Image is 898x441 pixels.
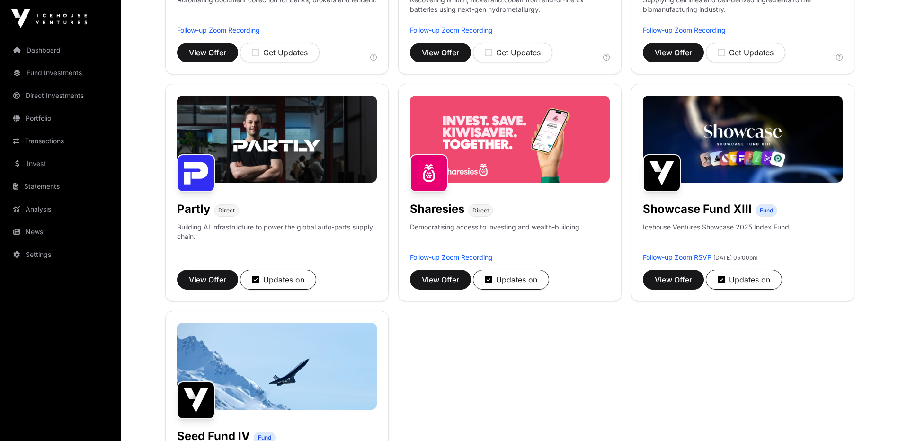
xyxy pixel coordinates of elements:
[8,85,114,106] a: Direct Investments
[8,244,114,265] a: Settings
[252,47,308,58] div: Get Updates
[713,254,758,261] span: [DATE] 05:00pm
[643,154,681,192] img: Showcase Fund XIII
[177,202,210,217] h1: Partly
[177,43,238,62] button: View Offer
[177,381,215,419] img: Seed Fund IV
[8,131,114,151] a: Transactions
[473,270,549,290] button: Updates on
[218,207,235,214] span: Direct
[11,9,87,28] img: Icehouse Ventures Logo
[177,222,377,253] p: Building AI infrastructure to power the global auto-parts supply chain.
[410,43,471,62] button: View Offer
[8,176,114,197] a: Statements
[240,270,316,290] button: Updates on
[410,154,448,192] img: Sharesies
[177,154,215,192] img: Partly
[189,274,226,285] span: View Offer
[8,199,114,220] a: Analysis
[410,270,471,290] button: View Offer
[472,207,489,214] span: Direct
[8,221,114,242] a: News
[643,96,843,183] img: Showcase-Fund-Banner-1.jpg
[177,270,238,290] button: View Offer
[473,43,552,62] button: Get Updates
[8,62,114,83] a: Fund Investments
[760,207,773,214] span: Fund
[643,222,791,232] p: Icehouse Ventures Showcase 2025 Index Fund.
[485,47,541,58] div: Get Updates
[240,43,320,62] button: Get Updates
[410,202,464,217] h1: Sharesies
[177,26,260,34] a: Follow-up Zoom Recording
[718,47,774,58] div: Get Updates
[643,253,711,261] a: Follow-up Zoom RSVP
[485,274,537,285] div: Updates on
[189,47,226,58] span: View Offer
[655,274,692,285] span: View Offer
[410,222,581,253] p: Democratising access to investing and wealth-building.
[8,40,114,61] a: Dashboard
[410,26,493,34] a: Follow-up Zoom Recording
[718,274,770,285] div: Updates on
[655,47,692,58] span: View Offer
[252,274,304,285] div: Updates on
[8,108,114,129] a: Portfolio
[851,396,898,441] iframe: Chat Widget
[177,323,377,410] img: image-1600x800.jpg
[706,270,782,290] button: Updates on
[643,270,704,290] button: View Offer
[410,253,493,261] a: Follow-up Zoom Recording
[643,26,726,34] a: Follow-up Zoom Recording
[643,43,704,62] button: View Offer
[643,202,752,217] h1: Showcase Fund XIII
[410,96,610,183] img: Sharesies-Banner.jpg
[422,47,459,58] span: View Offer
[706,43,785,62] button: Get Updates
[422,274,459,285] span: View Offer
[8,153,114,174] a: Invest
[177,96,377,183] img: Partly-Banner.jpg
